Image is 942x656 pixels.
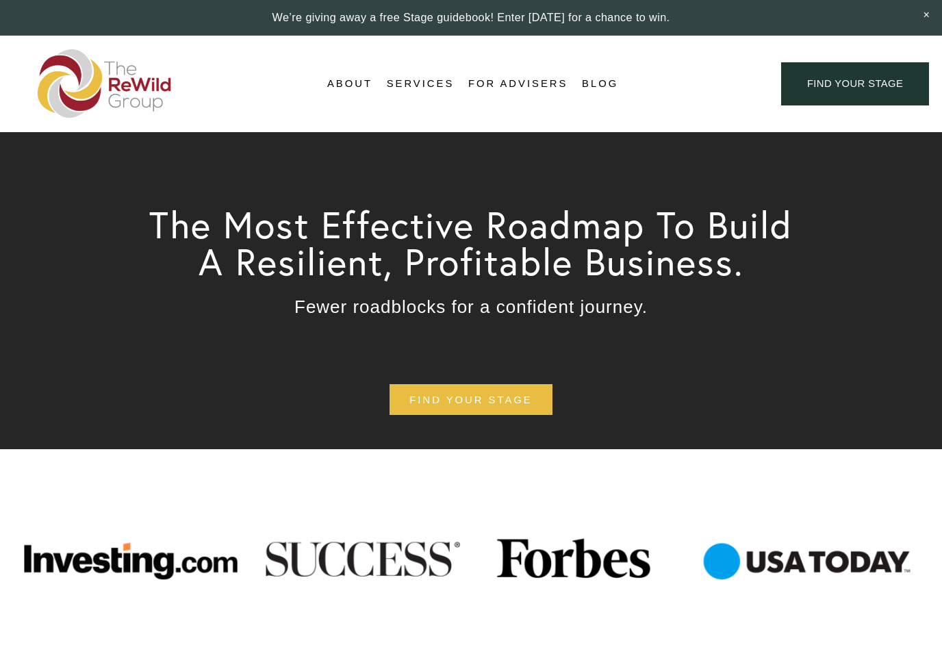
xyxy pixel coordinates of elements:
[582,74,618,94] a: Blog
[387,74,455,94] a: folder dropdown
[327,74,372,94] a: folder dropdown
[387,75,455,93] span: Services
[149,201,804,285] span: The Most Effective Roadmap To Build A Resilient, Profitable Business.
[390,384,552,415] a: find your stage
[781,62,929,105] a: find your stage
[294,297,648,317] span: Fewer roadblocks for a confident journey.
[468,74,568,94] a: For Advisers
[327,75,372,93] span: About
[38,49,172,118] img: The ReWild Group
